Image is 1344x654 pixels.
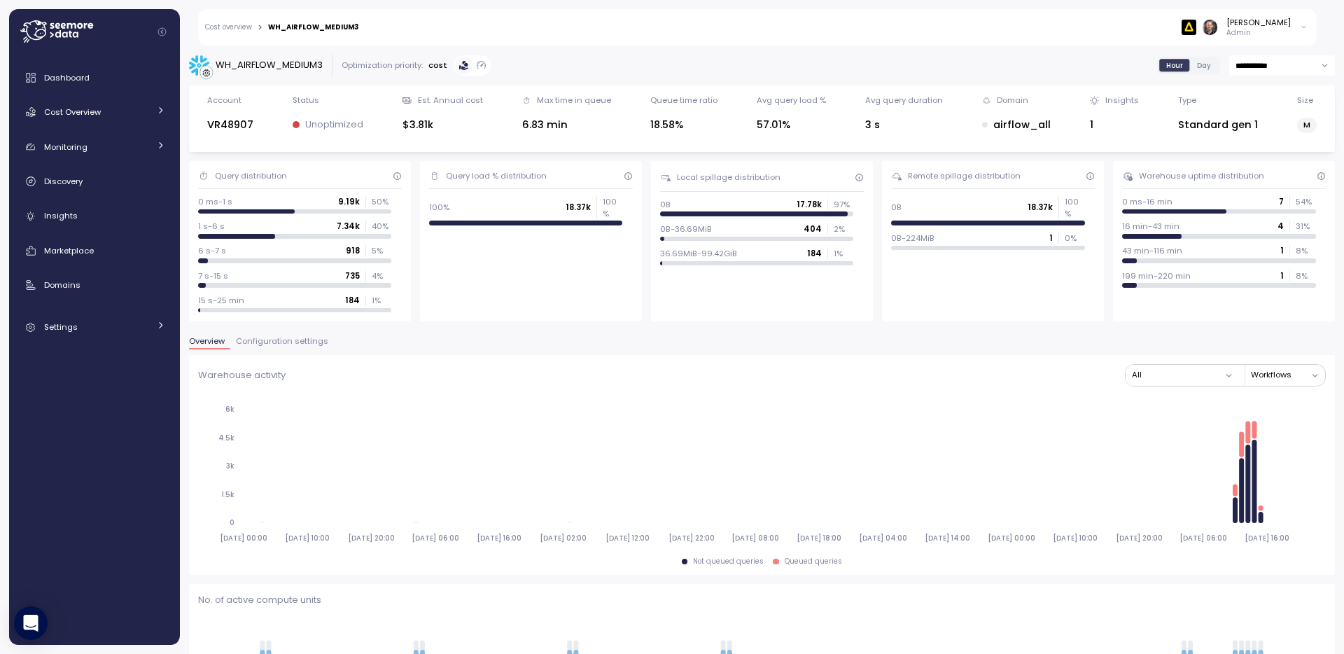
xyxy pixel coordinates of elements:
p: 7 [1279,196,1284,207]
a: Discovery [15,167,174,195]
div: 18.58% [650,117,717,133]
span: Domains [44,279,80,291]
p: 31 % [1296,221,1315,232]
div: VR48907 [207,117,253,133]
tspan: [DATE] 20:00 [1116,534,1163,543]
div: Type [1178,95,1196,106]
div: Queue time ratio [650,95,717,106]
div: airflow_all [982,117,1051,133]
tspan: [DATE] 20:00 [348,534,395,543]
div: $3.81k [402,117,482,133]
div: Avg query load % [757,95,826,106]
div: Insights [1105,95,1139,106]
tspan: [DATE] 06:00 [412,534,459,543]
tspan: [DATE] 00:00 [219,534,267,543]
tspan: [DATE] 18:00 [797,534,841,543]
p: 43 min-116 min [1122,245,1182,256]
p: 7.34k [337,221,360,232]
p: 199 min-220 min [1122,270,1191,281]
span: Cost Overview [44,106,101,118]
p: 0B-36.69MiB [660,223,712,235]
span: Settings [44,321,78,333]
div: Status [293,95,319,106]
p: 0 % [1065,232,1084,244]
p: 15 s-25 min [198,295,244,306]
tspan: 3k [226,461,234,471]
tspan: [DATE] 00:00 [987,534,1035,543]
img: ACg8ocI2dL-zei04f8QMW842o_HSSPOvX6ScuLi9DAmwXc53VPYQOcs=s96-c [1203,20,1217,34]
tspan: [DATE] 14:00 [925,534,970,543]
p: 18.37k [1028,202,1053,213]
tspan: [DATE] 16:00 [477,534,521,543]
img: 6628aa71fabf670d87b811be.PNG [1182,20,1196,34]
p: 0B-224MiB [891,232,934,244]
div: Optimization priority: [342,60,423,71]
div: 1 [1090,117,1138,133]
div: Avg query duration [865,95,943,106]
span: Hour [1166,60,1183,71]
div: 3 s [865,117,943,133]
div: 57.01% [757,117,826,133]
tspan: [DATE] 10:00 [1053,534,1098,543]
p: 100 % [1065,196,1084,219]
p: Unoptimized [305,118,363,132]
a: Insights [15,202,174,230]
p: 6 s-7 s [198,245,226,256]
p: Warehouse activity [198,368,286,382]
tspan: 6k [225,405,234,414]
a: Dashboard [15,64,174,92]
div: WH_AIRFLOW_MEDIUM3 [268,24,358,31]
p: 1 % [834,248,853,259]
p: 36.69MiB-99.42GiB [660,248,737,259]
span: Discovery [44,176,83,187]
p: 2 % [834,223,853,235]
tspan: [DATE] 06:00 [1179,534,1227,543]
div: Open Intercom Messenger [14,606,48,640]
a: Settings [15,313,174,341]
a: Cost Overview [15,98,174,126]
p: 1 [1280,245,1284,256]
div: Size [1297,95,1313,106]
p: 40 % [372,221,391,232]
p: 1 [1049,232,1053,244]
div: Queued queries [785,557,842,566]
tspan: 0 [230,518,234,527]
div: Query load % distribution [446,170,547,181]
p: 18.37k [566,202,591,213]
p: 8 % [1296,270,1315,281]
p: 9.19k [338,196,360,207]
tspan: 1.5k [221,490,234,499]
div: WH_AIRFLOW_MEDIUM3 [216,58,323,72]
p: 7 s-15 s [198,270,228,281]
p: 404 [804,223,822,235]
span: Monitoring [44,141,87,153]
p: 1 % [372,295,391,306]
p: 0B [660,199,671,210]
a: Cost overview [205,24,252,31]
tspan: [DATE] 22:00 [668,534,714,543]
button: Workflows [1251,365,1325,385]
p: 8 % [1296,245,1315,256]
p: No. of active compute units [198,593,1326,607]
div: Standard gen 1 [1178,117,1258,133]
div: Domain [997,95,1028,106]
tspan: [DATE] 08:00 [731,534,779,543]
a: Domains [15,271,174,299]
button: Collapse navigation [153,27,171,37]
span: Dashboard [44,72,90,83]
p: Admin [1226,28,1291,38]
div: > [258,23,262,32]
p: 17.78k [797,199,822,210]
div: Warehouse uptime distribution [1139,170,1264,181]
span: M [1303,118,1310,132]
span: Day [1197,60,1211,71]
span: Configuration settings [236,338,328,345]
p: cost [428,60,447,71]
p: 0B [891,202,902,213]
div: Remote spillage distribution [908,170,1021,181]
p: 1 [1280,270,1284,281]
p: 184 [807,248,822,259]
p: 1 s-6 s [198,221,225,232]
tspan: [DATE] 12:00 [605,534,649,543]
p: 50 % [372,196,391,207]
